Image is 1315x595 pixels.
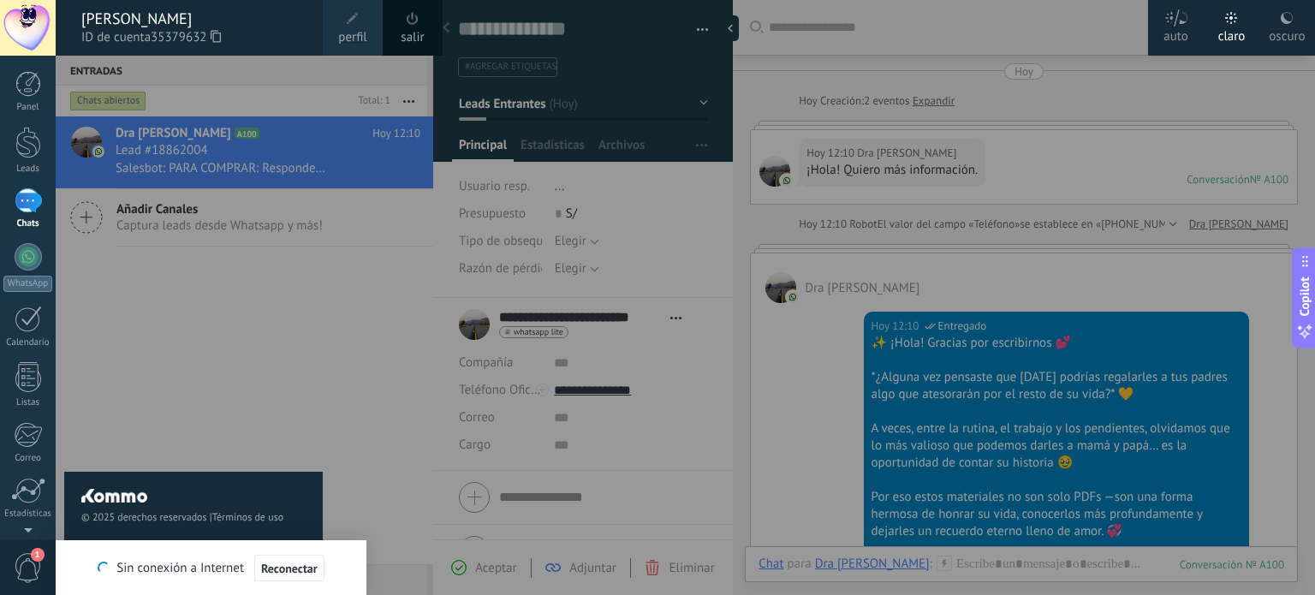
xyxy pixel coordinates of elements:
div: auto [1163,11,1188,56]
span: Reconectar [261,562,318,574]
div: Chats [3,218,53,229]
button: Reconectar [254,555,324,582]
span: ID de cuenta [81,28,306,47]
div: Leads [3,164,53,175]
div: oscuro [1269,11,1305,56]
a: Términos de uso [212,511,283,524]
div: Calendario [3,337,53,348]
span: Copilot [1296,277,1313,316]
div: [PERSON_NAME] [81,9,306,28]
a: salir [401,28,424,47]
div: Estadísticas [3,509,53,520]
div: Listas [3,397,53,408]
div: claro [1218,11,1246,56]
div: WhatsApp [3,276,52,292]
span: © 2025 derechos reservados | [81,511,306,524]
span: 1 [31,548,45,562]
div: Sin conexión a Internet [98,554,324,582]
span: perfil [338,28,366,47]
div: Correo [3,453,53,464]
span: 35379632 [151,28,221,47]
div: Panel [3,102,53,113]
